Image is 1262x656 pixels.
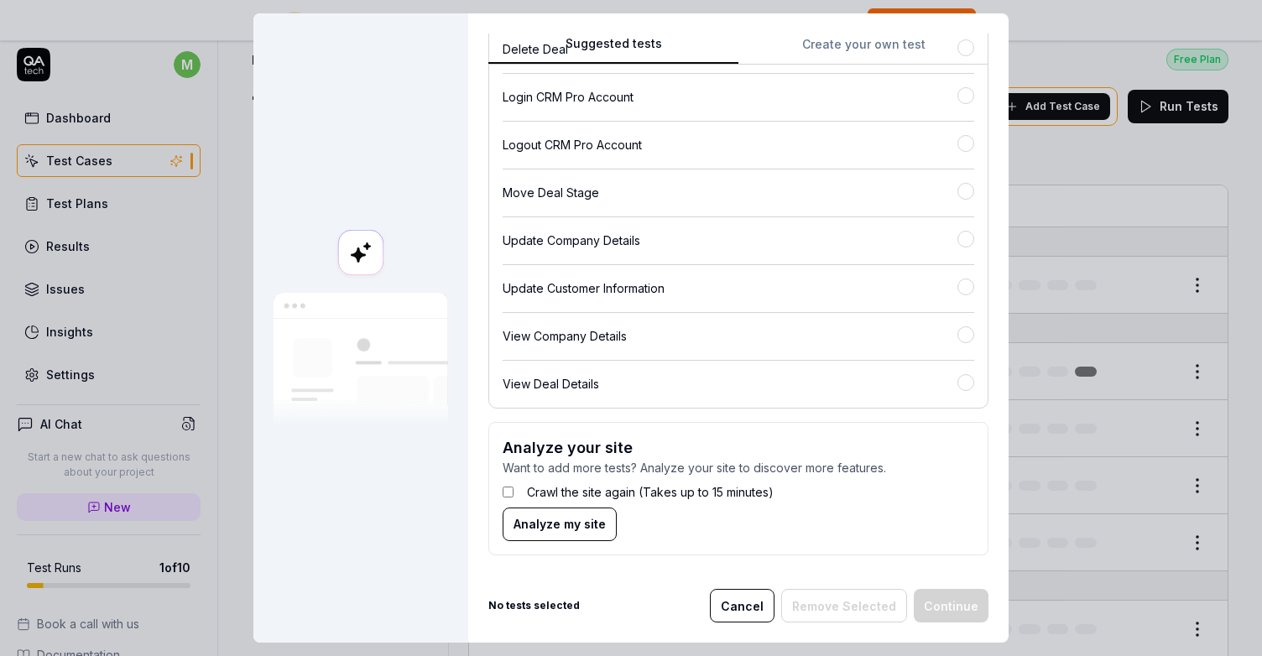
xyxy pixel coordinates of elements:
div: View Company Details [503,327,957,345]
button: Continue [914,589,988,622]
button: Remove Selected [781,589,907,622]
div: Move Deal Stage [503,184,957,201]
button: Analyze my site [503,508,617,541]
button: Cancel [710,589,774,622]
img: Our AI scans your site and suggests things to test [274,293,448,426]
button: Create your own test [738,34,988,65]
div: View Deal Details [503,375,957,393]
p: Want to add more tests? Analyze your site to discover more features. [503,459,974,476]
div: Update Customer Information [503,279,957,297]
b: No tests selected [488,598,580,613]
label: Crawl the site again (Takes up to 15 minutes) [527,483,774,501]
span: Analyze my site [514,515,606,533]
button: Suggested tests [488,34,738,65]
div: Update Company Details [503,232,957,249]
div: Login CRM Pro Account [503,88,957,106]
h3: Analyze your site [503,436,974,459]
div: Logout CRM Pro Account [503,136,957,154]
